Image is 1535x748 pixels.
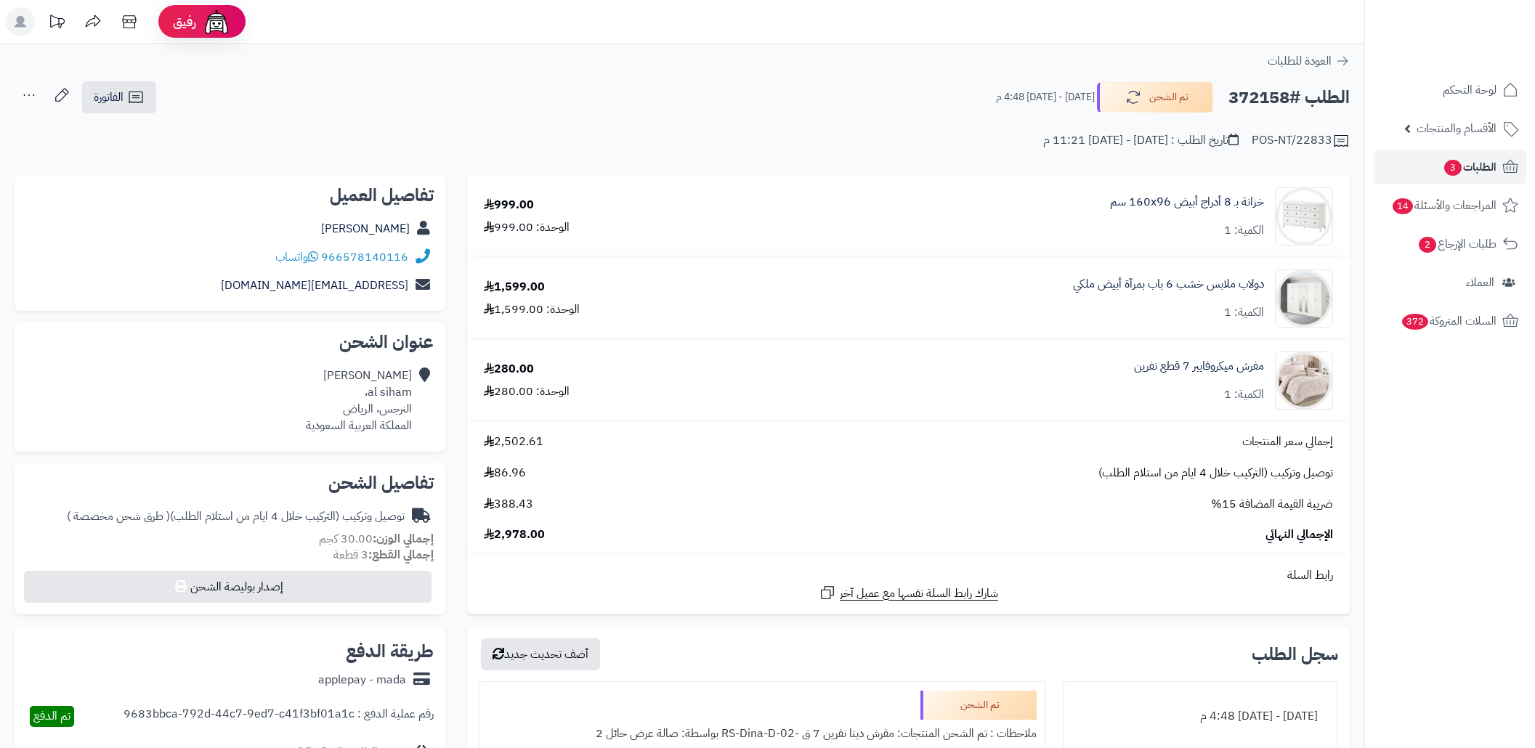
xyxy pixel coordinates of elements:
[484,383,570,400] div: الوحدة: 280.00
[481,638,600,670] button: أضف تحديث جديد
[1443,157,1496,177] span: الطلبات
[484,465,526,481] span: 86.96
[123,706,434,727] div: رقم عملية الدفع : 9683bbca-792d-44c7-9ed7-c41f3bf01a1c
[1224,386,1264,403] div: الكمية: 1
[173,13,196,31] span: رفيق
[275,248,318,266] a: واتساب
[484,219,570,236] div: الوحدة: 999.00
[1224,304,1264,321] div: الكمية: 1
[1134,358,1264,375] a: مفرش ميكروفايبر 7 قطع نفرين
[484,496,533,513] span: 388.43
[484,301,580,318] div: الوحدة: 1,599.00
[1374,304,1526,338] a: السلات المتروكة372
[484,279,545,296] div: 1,599.00
[1401,311,1496,331] span: السلات المتروكة
[1391,195,1496,216] span: المراجعات والأسئلة
[1443,160,1462,176] span: 3
[1224,222,1264,239] div: الكمية: 1
[1268,52,1350,70] a: العودة للطلبات
[840,585,998,602] span: شارك رابط السلة نفسها مع عميل آخر
[373,530,434,548] strong: إجمالي الوزن:
[39,7,75,40] a: تحديثات المنصة
[1417,118,1496,139] span: الأقسام والمنتجات
[1098,465,1333,481] span: توصيل وتركيب (التركيب خلال 4 ايام من استلام الطلب)
[920,691,1037,720] div: تم الشحن
[26,333,434,351] h2: عنوان الشحن
[1276,351,1332,410] img: 1752387372-1-90x90.jpg
[346,643,434,660] h2: طريقة الدفع
[321,220,410,237] a: [PERSON_NAME]
[221,277,408,294] a: [EMAIL_ADDRESS][DOMAIN_NAME]
[94,89,123,106] span: الفاتورة
[1265,527,1333,543] span: الإجمالي النهائي
[202,7,231,36] img: ai-face.png
[488,720,1037,748] div: ملاحظات : تم الشحن المنتجات: مفرش دينا نفرين 7 ق -RS-Dina-D-02 بواسطة: صالة عرض حائل 2
[1418,237,1436,253] span: 2
[1374,227,1526,261] a: طلبات الإرجاع2
[1268,52,1332,70] span: العودة للطلبات
[484,361,534,378] div: 280.00
[484,434,543,450] span: 2,502.61
[1242,434,1333,450] span: إجمالي سعر المنتجات
[484,197,534,214] div: 999.00
[306,367,412,434] div: [PERSON_NAME] al siham، النرجس، الرياض المملكة العربية السعودية
[1401,314,1429,330] span: 372
[1110,194,1264,211] a: خزانة بـ 8 أدراج أبيض ‎160x96 سم‏
[819,584,998,602] a: شارك رابط السلة نفسها مع عميل آخر
[1417,234,1496,254] span: طلبات الإرجاع
[26,474,434,492] h2: تفاصيل الشحن
[996,90,1095,105] small: [DATE] - [DATE] 4:48 م
[1276,269,1332,328] img: 1733065410-1-90x90.jpg
[1443,80,1496,100] span: لوحة التحكم
[1276,187,1332,245] img: 1731233659-1-90x90.jpg
[1252,132,1350,150] div: POS-NT/22833
[1466,272,1494,293] span: العملاء
[1374,265,1526,300] a: العملاء
[1252,646,1338,663] h3: سجل الطلب
[333,546,434,564] small: 3 قطعة
[1043,132,1239,149] div: تاريخ الطلب : [DATE] - [DATE] 11:21 م
[1374,150,1526,184] a: الطلبات3
[67,508,405,525] div: توصيل وتركيب (التركيب خلال 4 ايام من استلام الطلب)
[319,530,434,548] small: 30.00 كجم
[1228,83,1350,113] h2: الطلب #372158
[26,187,434,204] h2: تفاصيل العميل
[484,527,545,543] span: 2,978.00
[1097,82,1213,113] button: تم الشحن
[1072,702,1329,731] div: [DATE] - [DATE] 4:48 م
[321,248,408,266] a: 966578140116
[1374,188,1526,223] a: المراجعات والأسئلة14
[318,672,406,688] div: applepay - mada
[67,508,170,525] span: ( طرق شحن مخصصة )
[1392,198,1413,215] span: 14
[1073,276,1264,293] a: دولاب ملابس خشب 6 باب بمرآة أبيض ملكي
[24,571,432,603] button: إصدار بوليصة الشحن
[473,567,1344,584] div: رابط السلة
[1211,496,1333,513] span: ضريبة القيمة المضافة 15%
[33,707,70,725] span: تم الدفع
[368,546,434,564] strong: إجمالي القطع:
[1436,30,1521,60] img: logo-2.png
[82,81,156,113] a: الفاتورة
[1374,73,1526,107] a: لوحة التحكم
